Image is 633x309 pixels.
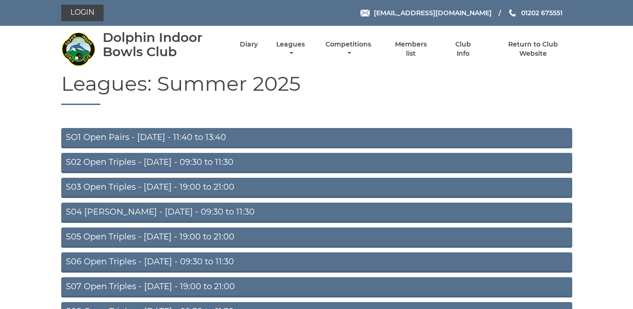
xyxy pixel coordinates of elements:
[61,178,572,198] a: S03 Open Triples - [DATE] - 19:00 to 21:00
[374,9,492,17] span: [EMAIL_ADDRESS][DOMAIN_NAME]
[521,9,563,17] span: 01202 675551
[360,10,370,17] img: Email
[448,40,478,58] a: Club Info
[61,32,96,66] img: Dolphin Indoor Bowls Club
[240,40,258,49] a: Diary
[360,8,492,18] a: Email [EMAIL_ADDRESS][DOMAIN_NAME]
[509,9,516,17] img: Phone us
[61,203,572,223] a: S04 [PERSON_NAME] - [DATE] - 09:30 to 11:30
[61,128,572,148] a: SO1 Open Pairs - [DATE] - 11:40 to 13:40
[324,40,374,58] a: Competitions
[389,40,432,58] a: Members list
[61,153,572,173] a: S02 Open Triples - [DATE] - 09:30 to 11:30
[61,72,572,105] h1: Leagues: Summer 2025
[61,227,572,248] a: S05 Open Triples - [DATE] - 19:00 to 21:00
[508,8,563,18] a: Phone us 01202 675551
[494,40,572,58] a: Return to Club Website
[274,40,307,58] a: Leagues
[61,5,104,21] a: Login
[103,30,224,59] div: Dolphin Indoor Bowls Club
[61,277,572,297] a: S07 Open Triples - [DATE] - 19:00 to 21:00
[61,252,572,273] a: S06 Open Triples - [DATE] - 09:30 to 11:30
